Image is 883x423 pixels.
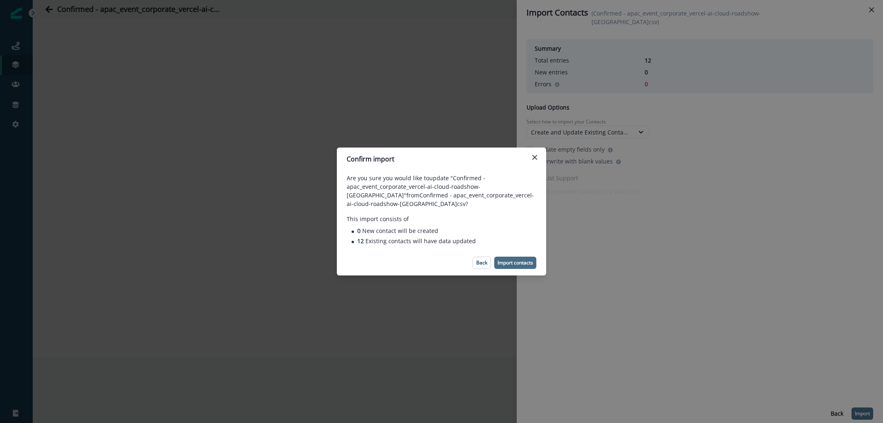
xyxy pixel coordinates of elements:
p: Are you sure you would like to update "Confirmed - apac_event_corporate_vercel-ai-cloud-roadshow-... [347,174,536,208]
p: Confirm import [347,154,394,164]
p: Existing contacts will have data updated [357,237,476,245]
span: 12 [357,237,365,245]
button: Import contacts [494,257,536,269]
p: This import consists of [347,215,536,223]
p: Back [476,260,487,266]
p: New contact will be created [357,226,438,235]
button: Back [473,257,491,269]
button: Close [528,151,541,164]
span: 0 [357,227,362,235]
p: Import contacts [498,260,533,266]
